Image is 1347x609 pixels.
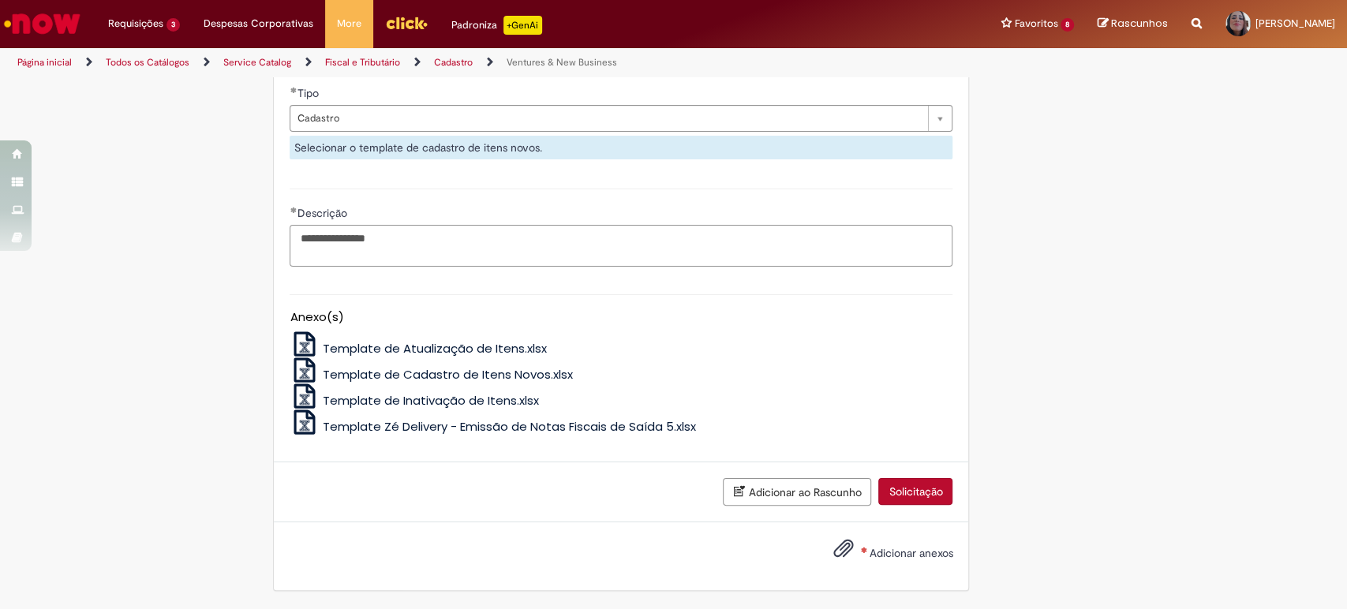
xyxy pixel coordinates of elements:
span: Despesas Corporativas [204,16,313,32]
a: Template de Atualização de Itens.xlsx [290,340,547,357]
span: Tipo [297,86,321,100]
span: Template de Atualização de Itens.xlsx [323,340,547,357]
a: Service Catalog [223,56,291,69]
span: [PERSON_NAME] [1255,17,1335,30]
a: Fiscal e Tributário [325,56,400,69]
span: 8 [1061,18,1074,32]
span: 3 [167,18,180,32]
span: Obrigatório Preenchido [290,207,297,213]
span: Obrigatório Preenchido [290,87,297,93]
img: click_logo_yellow_360x200.png [385,11,428,35]
ul: Trilhas de página [12,48,886,77]
a: Template Zé Delivery - Emissão de Notas Fiscais de Saída 5.xlsx [290,418,696,435]
span: Cadastro [297,106,920,131]
span: Requisições [108,16,163,32]
a: Rascunhos [1098,17,1168,32]
div: Selecionar o template de cadastro de itens novos. [290,136,952,159]
textarea: Descrição [290,225,952,267]
span: Template de Cadastro de Itens Novos.xlsx [323,366,573,383]
a: Cadastro [434,56,473,69]
div: Padroniza [451,16,542,35]
a: Template de Cadastro de Itens Novos.xlsx [290,366,573,383]
a: Ventures & New Business [507,56,617,69]
span: Rascunhos [1111,16,1168,31]
span: Adicionar anexos [869,546,952,560]
span: Template Zé Delivery - Emissão de Notas Fiscais de Saída 5.xlsx [323,418,696,435]
span: Favoritos [1014,16,1057,32]
a: Todos os Catálogos [106,56,189,69]
span: Descrição [297,206,350,220]
button: Adicionar ao Rascunho [723,478,871,506]
h5: Anexo(s) [290,311,952,324]
button: Solicitação [878,478,952,505]
a: Template de Inativação de Itens.xlsx [290,392,539,409]
span: Template de Inativação de Itens.xlsx [323,392,539,409]
img: ServiceNow [2,8,83,39]
span: More [337,16,361,32]
p: +GenAi [503,16,542,35]
a: Página inicial [17,56,72,69]
button: Adicionar anexos [829,534,857,570]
